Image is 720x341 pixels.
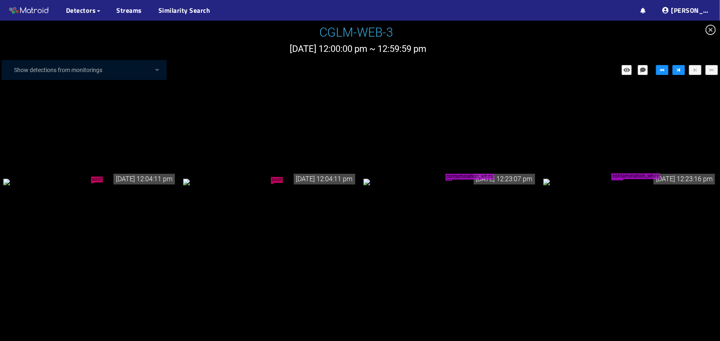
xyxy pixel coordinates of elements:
[113,174,175,184] div: [DATE] 12:04:11 pm
[158,5,210,15] a: Similarity Search
[656,65,668,75] button: fast-backward
[117,5,142,15] a: Streams
[66,5,96,15] span: Detectors
[474,174,535,184] div: [DATE] 12:23:07 pm
[701,21,720,39] span: close-circle
[611,173,660,179] span: contamination_white
[689,65,701,75] button: step-forward
[91,177,103,182] span: soot
[271,177,283,183] span: soot
[654,174,715,184] div: [DATE] 12:23:16 pm
[294,174,355,184] div: [DATE] 12:04:11 pm
[446,174,494,180] span: contamination_white
[706,65,718,75] button: fast-forward
[10,62,167,78] div: Show detections from monitorings
[659,67,665,74] span: fast-backward
[673,65,685,75] button: step-backward
[676,67,682,74] span: step-backward
[8,5,50,17] img: Matroid logo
